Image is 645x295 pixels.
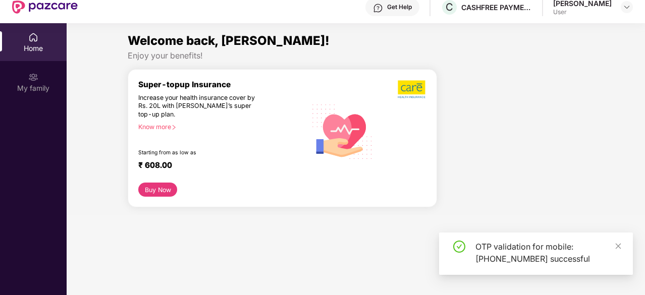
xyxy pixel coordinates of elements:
img: svg+xml;base64,PHN2ZyBpZD0iSGVscC0zMngzMiIgeG1sbnM9Imh0dHA6Ly93d3cudzMub3JnLzIwMDAvc3ZnIiB3aWR0aD... [373,3,383,13]
span: Welcome back, [PERSON_NAME]! [128,33,330,48]
div: Super-topup Insurance [138,80,306,89]
span: check-circle [453,241,465,253]
img: svg+xml;base64,PHN2ZyB4bWxucz0iaHR0cDovL3d3dy53My5vcmcvMjAwMC9zdmciIHhtbG5zOnhsaW5rPSJodHRwOi8vd3... [306,94,379,167]
span: C [446,1,453,13]
div: Get Help [387,3,412,11]
div: User [553,8,612,16]
img: b5dec4f62d2307b9de63beb79f102df3.png [398,80,426,99]
img: svg+xml;base64,PHN2ZyBpZD0iRHJvcGRvd24tMzJ4MzIiIHhtbG5zPSJodHRwOi8vd3d3LnczLm9yZy8yMDAwL3N2ZyIgd2... [623,3,631,11]
span: right [171,125,177,130]
div: CASHFREE PAYMENTS INDIA PVT. LTD. [461,3,532,12]
img: New Pazcare Logo [12,1,78,14]
div: Know more [138,123,300,130]
img: svg+xml;base64,PHN2ZyBpZD0iSG9tZSIgeG1sbnM9Imh0dHA6Ly93d3cudzMub3JnLzIwMDAvc3ZnIiB3aWR0aD0iMjAiIG... [28,32,38,42]
div: Increase your health insurance cover by Rs. 20L with [PERSON_NAME]’s super top-up plan. [138,94,263,119]
img: svg+xml;base64,PHN2ZyB3aWR0aD0iMjAiIGhlaWdodD0iMjAiIHZpZXdCb3g9IjAgMCAyMCAyMCIgZmlsbD0ibm9uZSIgeG... [28,72,38,82]
div: Starting from as low as [138,149,263,156]
span: close [615,243,622,250]
div: ₹ 608.00 [138,160,296,172]
div: OTP validation for mobile: [PHONE_NUMBER] successful [475,241,621,265]
button: Buy Now [138,183,177,197]
div: Enjoy your benefits! [128,50,584,61]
